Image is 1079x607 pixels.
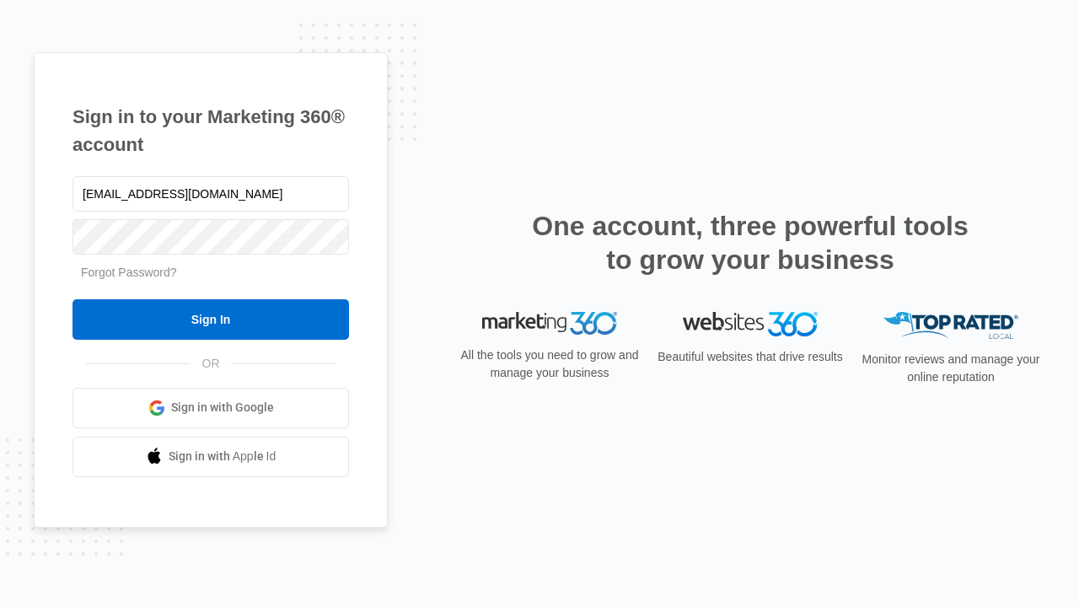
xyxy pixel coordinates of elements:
[72,299,349,340] input: Sign In
[482,312,617,336] img: Marketing 360
[171,399,274,416] span: Sign in with Google
[683,312,818,336] img: Websites 360
[527,209,974,277] h2: One account, three powerful tools to grow your business
[656,348,845,366] p: Beautiful websites that drive results
[856,351,1045,386] p: Monitor reviews and manage your online reputation
[169,448,276,465] span: Sign in with Apple Id
[72,388,349,428] a: Sign in with Google
[72,103,349,158] h1: Sign in to your Marketing 360® account
[455,346,644,382] p: All the tools you need to grow and manage your business
[72,437,349,477] a: Sign in with Apple Id
[883,312,1018,340] img: Top Rated Local
[81,266,177,279] a: Forgot Password?
[191,355,232,373] span: OR
[72,176,349,212] input: Email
